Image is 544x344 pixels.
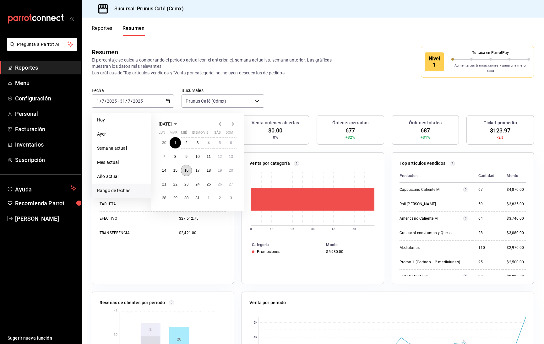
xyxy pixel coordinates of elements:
span: Prunus Café (Cdmx) [186,98,226,104]
span: Ayer [97,131,146,137]
abbr: sábado [214,131,221,137]
abbr: 21 de julio de 2025 [162,182,166,186]
abbr: 15 de julio de 2025 [173,168,177,173]
button: 7 de julio de 2025 [159,151,170,162]
button: 4 de julio de 2025 [203,137,214,148]
input: -- [120,99,125,104]
span: Hoy [97,117,146,123]
abbr: lunes [159,131,165,137]
text: 4K [332,227,336,231]
button: 25 de julio de 2025 [203,179,214,190]
button: 6 de julio de 2025 [226,137,237,148]
span: Suscripción [15,156,76,164]
button: 27 de julio de 2025 [226,179,237,190]
abbr: 17 de julio de 2025 [195,168,199,173]
button: 11 de julio de 2025 [203,151,214,162]
p: Top artículos vendidos [400,160,446,167]
div: TRANSFERENCIA [100,230,162,236]
h3: Ticket promedio [484,120,517,126]
abbr: 29 de julio de 2025 [173,196,177,200]
abbr: 11 de julio de 2025 [207,154,211,159]
button: 5 de julio de 2025 [214,137,225,148]
button: 29 de julio de 2025 [170,192,181,204]
button: 19 de julio de 2025 [214,165,225,176]
abbr: 4 de julio de 2025 [208,141,210,145]
text: 2K [291,227,295,231]
abbr: 14 de julio de 2025 [162,168,166,173]
abbr: 26 de julio de 2025 [218,182,222,186]
div: Resumen [92,47,118,57]
abbr: 2 de agosto de 2025 [219,196,221,200]
abbr: 30 de junio de 2025 [162,141,166,145]
input: -- [101,99,105,104]
p: Aumenta tus transacciones y gana una mejor tasa [451,63,530,73]
span: Semana actual [97,145,146,152]
span: / [131,99,133,104]
abbr: 3 de agosto de 2025 [230,196,232,200]
span: 0% [273,135,278,140]
abbr: 8 de julio de 2025 [174,154,177,159]
button: [DATE] [159,120,179,128]
abbr: 30 de julio de 2025 [184,196,188,200]
label: Sucursales [182,88,264,93]
span: [DATE] [159,121,172,126]
button: 28 de julio de 2025 [159,192,170,204]
div: Americano Caliente M [400,216,462,221]
label: Fecha [92,88,174,93]
abbr: 10 de julio de 2025 [195,154,199,159]
button: 22 de julio de 2025 [170,179,181,190]
div: 30 [478,274,497,279]
text: 5K [352,227,356,231]
abbr: miércoles [181,131,187,137]
p: Reseñas de clientes por periodo [100,299,165,306]
span: - [118,99,119,104]
abbr: 25 de julio de 2025 [207,182,211,186]
abbr: 1 de julio de 2025 [174,141,177,145]
button: 17 de julio de 2025 [192,165,203,176]
div: Medialunas [400,245,462,250]
span: / [125,99,127,104]
span: / [100,99,101,104]
abbr: 24 de julio de 2025 [195,182,199,186]
abbr: viernes [203,131,208,137]
abbr: martes [170,131,177,137]
h3: Venta órdenes abiertas [252,120,299,126]
span: 677 [345,126,355,135]
abbr: 13 de julio de 2025 [229,154,233,159]
button: 24 de julio de 2025 [192,179,203,190]
span: $0.00 [268,126,283,135]
button: 2 de agosto de 2025 [214,192,225,204]
abbr: 18 de julio de 2025 [207,168,211,173]
th: Productos [400,169,473,183]
div: EFECTIVO [100,216,162,221]
button: 16 de julio de 2025 [181,165,192,176]
button: 26 de julio de 2025 [214,179,225,190]
span: Año actual [97,173,146,180]
button: open_drawer_menu [69,16,74,21]
abbr: 20 de julio de 2025 [229,168,233,173]
div: $2,421.00 [179,230,226,236]
text: 3K [311,227,315,231]
button: 1 de agosto de 2025 [203,192,214,204]
button: Pregunta a Parrot AI [7,38,77,51]
span: Reportes [15,63,76,72]
button: Resumen [122,25,145,36]
span: -2% [497,135,503,140]
div: $4,870.00 [507,187,526,192]
abbr: 12 de julio de 2025 [218,154,222,159]
text: 1K [270,227,274,231]
h3: Órdenes cerradas [332,120,368,126]
h3: Sucursal: Prunus Café (Cdmx) [109,5,184,13]
abbr: jueves [192,131,229,137]
span: Inventarios [15,140,76,149]
button: Reportes [92,25,112,36]
span: +31% [421,135,430,140]
div: Nivel 1 [425,52,444,71]
span: Recomienda Parrot [15,199,76,207]
div: navigation tabs [92,25,145,36]
abbr: 6 de julio de 2025 [230,141,232,145]
button: 2 de julio de 2025 [181,137,192,148]
abbr: 5 de julio de 2025 [219,141,221,145]
div: 110 [478,245,497,250]
button: 14 de julio de 2025 [159,165,170,176]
